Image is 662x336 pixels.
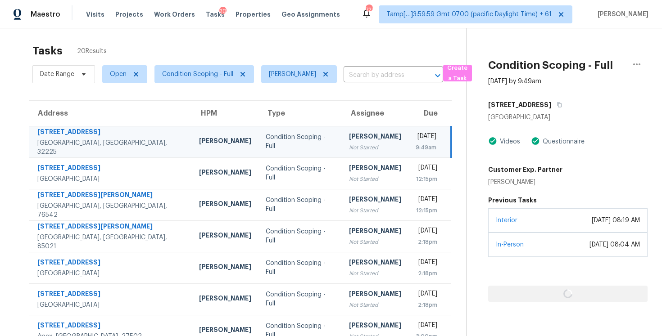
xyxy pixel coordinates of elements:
[206,11,225,18] span: Tasks
[199,294,251,305] div: [PERSON_NAME]
[416,206,437,215] div: 12:15pm
[416,175,437,184] div: 12:15pm
[266,196,335,214] div: Condition Scoping - Full
[37,127,185,139] div: [STREET_ADDRESS]
[349,195,401,206] div: [PERSON_NAME]
[269,70,316,79] span: [PERSON_NAME]
[408,101,451,126] th: Due
[594,10,648,19] span: [PERSON_NAME]
[496,242,524,248] a: In-Person
[37,175,185,184] div: [GEOGRAPHIC_DATA]
[386,10,552,19] span: Tamp[…]3:59:59 Gmt 0700 (pacific Daylight Time) + 61
[266,227,335,245] div: Condition Scoping - Full
[192,101,258,126] th: HPM
[37,300,185,309] div: [GEOGRAPHIC_DATA]
[349,258,401,269] div: [PERSON_NAME]
[199,168,251,179] div: [PERSON_NAME]
[37,258,185,269] div: [STREET_ADDRESS]
[266,164,335,182] div: Condition Scoping - Full
[488,178,562,187] div: [PERSON_NAME]
[37,139,185,157] div: [GEOGRAPHIC_DATA], [GEOGRAPHIC_DATA], 32225
[37,289,185,300] div: [STREET_ADDRESS]
[266,259,335,277] div: Condition Scoping - Full
[342,101,408,126] th: Assignee
[37,321,185,332] div: [STREET_ADDRESS]
[115,10,143,19] span: Projects
[416,269,437,278] div: 2:18pm
[349,143,401,152] div: Not Started
[448,63,467,84] span: Create a Task
[488,61,613,70] h2: Condition Scoping - Full
[199,199,251,211] div: [PERSON_NAME]
[416,289,437,300] div: [DATE]
[416,226,437,237] div: [DATE]
[219,7,227,16] div: 20
[199,231,251,242] div: [PERSON_NAME]
[266,290,335,308] div: Condition Scoping - Full
[37,202,185,220] div: [GEOGRAPHIC_DATA], [GEOGRAPHIC_DATA], 76542
[349,132,401,143] div: [PERSON_NAME]
[349,300,401,309] div: Not Started
[416,143,437,152] div: 9:49am
[37,222,185,233] div: [STREET_ADDRESS][PERSON_NAME]
[344,68,418,82] input: Search by address
[31,10,60,19] span: Maestro
[349,206,401,215] div: Not Started
[416,237,437,246] div: 2:18pm
[37,269,185,278] div: [GEOGRAPHIC_DATA]
[488,113,648,122] div: [GEOGRAPHIC_DATA]
[236,10,271,19] span: Properties
[488,136,497,146] img: Artifact Present Icon
[416,195,437,206] div: [DATE]
[431,69,444,82] button: Open
[416,258,437,269] div: [DATE]
[349,175,401,184] div: Not Started
[37,163,185,175] div: [STREET_ADDRESS]
[551,97,563,113] button: Copy Address
[488,196,648,205] h5: Previous Tasks
[199,136,251,148] div: [PERSON_NAME]
[162,70,233,79] span: Condition Scoping - Full
[592,216,640,225] div: [DATE] 08:19 AM
[349,163,401,175] div: [PERSON_NAME]
[266,133,335,151] div: Condition Scoping - Full
[416,132,437,143] div: [DATE]
[77,47,107,56] span: 20 Results
[154,10,195,19] span: Work Orders
[416,300,437,309] div: 2:18pm
[37,233,185,251] div: [GEOGRAPHIC_DATA], [GEOGRAPHIC_DATA], 85021
[488,100,551,109] h5: [STREET_ADDRESS]
[349,269,401,278] div: Not Started
[199,262,251,273] div: [PERSON_NAME]
[497,137,520,146] div: Videos
[540,137,585,146] div: Questionnaire
[496,217,517,224] a: Interior
[488,77,541,86] div: [DATE] by 9:49am
[443,65,472,81] button: Create a Task
[40,70,74,79] span: Date Range
[349,321,401,332] div: [PERSON_NAME]
[531,136,540,146] img: Artifact Present Icon
[589,240,640,249] div: [DATE] 08:04 AM
[258,101,342,126] th: Type
[32,46,63,55] h2: Tasks
[488,165,562,174] h5: Customer Exp. Partner
[110,70,127,79] span: Open
[416,321,437,332] div: [DATE]
[349,226,401,237] div: [PERSON_NAME]
[366,5,372,14] div: 723
[416,163,437,175] div: [DATE]
[29,101,192,126] th: Address
[86,10,104,19] span: Visits
[349,237,401,246] div: Not Started
[37,190,185,202] div: [STREET_ADDRESS][PERSON_NAME]
[281,10,340,19] span: Geo Assignments
[349,289,401,300] div: [PERSON_NAME]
